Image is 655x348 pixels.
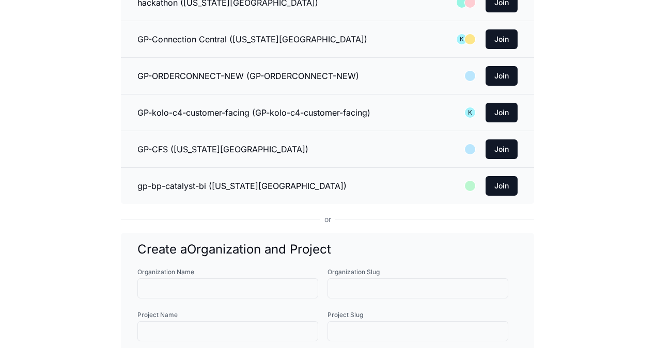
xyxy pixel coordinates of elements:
h1: Create a [137,241,518,258]
button: Join [486,139,518,159]
h3: GP-ORDERCONNECT-NEW (GP-ORDERCONNECT-NEW) [137,70,359,82]
label: Organization Slug [327,268,518,276]
label: Project Name [137,311,327,319]
button: Join [486,66,518,86]
button: Join [486,103,518,122]
span: or [320,214,335,225]
h3: GP-kolo-c4-customer-facing (GP-kolo-c4-customer-facing) [137,106,370,119]
h1: K [468,108,472,117]
h3: GP-Connection Central ([US_STATE][GEOGRAPHIC_DATA]) [137,33,367,45]
button: Join [486,176,518,196]
span: Organization and Project [187,242,331,257]
button: Join [486,29,518,49]
h3: gp-bp-catalyst-bi ([US_STATE][GEOGRAPHIC_DATA]) [137,180,347,192]
label: Organization Name [137,268,327,276]
h1: K [460,35,464,43]
h3: GP-CFS ([US_STATE][GEOGRAPHIC_DATA]) [137,143,308,155]
label: Project Slug [327,311,518,319]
